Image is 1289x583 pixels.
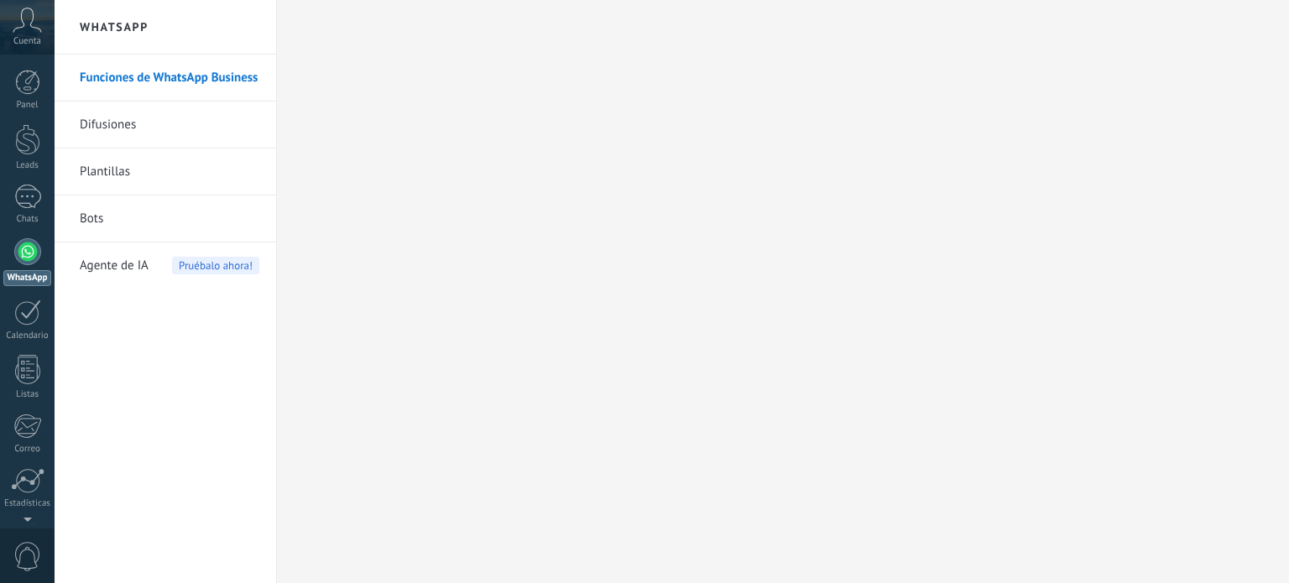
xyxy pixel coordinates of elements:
[80,55,259,102] a: Funciones de WhatsApp Business
[3,498,52,509] div: Estadísticas
[55,195,276,242] li: Bots
[3,389,52,400] div: Listas
[3,214,52,225] div: Chats
[55,55,276,102] li: Funciones de WhatsApp Business
[55,148,276,195] li: Plantillas
[55,102,276,148] li: Difusiones
[3,100,52,111] div: Panel
[80,148,259,195] a: Plantillas
[3,444,52,455] div: Correo
[3,160,52,171] div: Leads
[80,242,259,289] a: Agente de IAPruébalo ahora!
[80,195,259,242] a: Bots
[55,242,276,289] li: Agente de IA
[172,257,259,274] span: Pruébalo ahora!
[3,270,51,286] div: WhatsApp
[13,36,41,47] span: Cuenta
[80,102,259,148] a: Difusiones
[80,242,149,289] span: Agente de IA
[3,331,52,341] div: Calendario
